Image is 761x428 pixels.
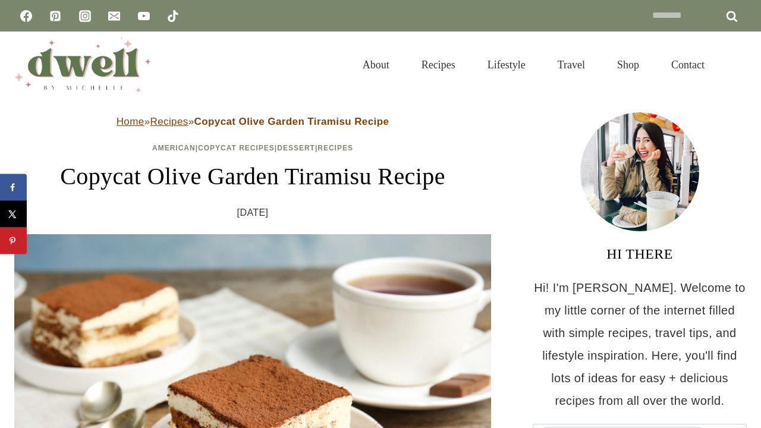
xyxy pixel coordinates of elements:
[73,4,97,28] a: Instagram
[152,144,196,152] a: American
[237,204,269,222] time: [DATE]
[14,37,151,92] img: DWELL by michelle
[132,4,156,28] a: YouTube
[277,144,315,152] a: Dessert
[347,44,405,86] a: About
[542,44,601,86] a: Travel
[194,116,389,127] strong: Copycat Olive Garden Tiramisu Recipe
[117,116,389,127] span: » »
[14,4,38,28] a: Facebook
[161,4,185,28] a: TikTok
[655,44,721,86] a: Contact
[150,116,188,127] a: Recipes
[14,159,491,194] h1: Copycat Olive Garden Tiramisu Recipe
[43,4,67,28] a: Pinterest
[117,116,144,127] a: Home
[533,276,747,412] p: Hi! I'm [PERSON_NAME]. Welcome to my little corner of the internet filled with simple recipes, tr...
[405,44,471,86] a: Recipes
[198,144,275,152] a: Copycat Recipes
[317,144,353,152] a: Recipes
[102,4,126,28] a: Email
[601,44,655,86] a: Shop
[471,44,542,86] a: Lifestyle
[727,55,747,75] button: View Search Form
[533,243,747,265] h3: HI THERE
[347,44,721,86] nav: Primary Navigation
[152,144,353,152] span: | | |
